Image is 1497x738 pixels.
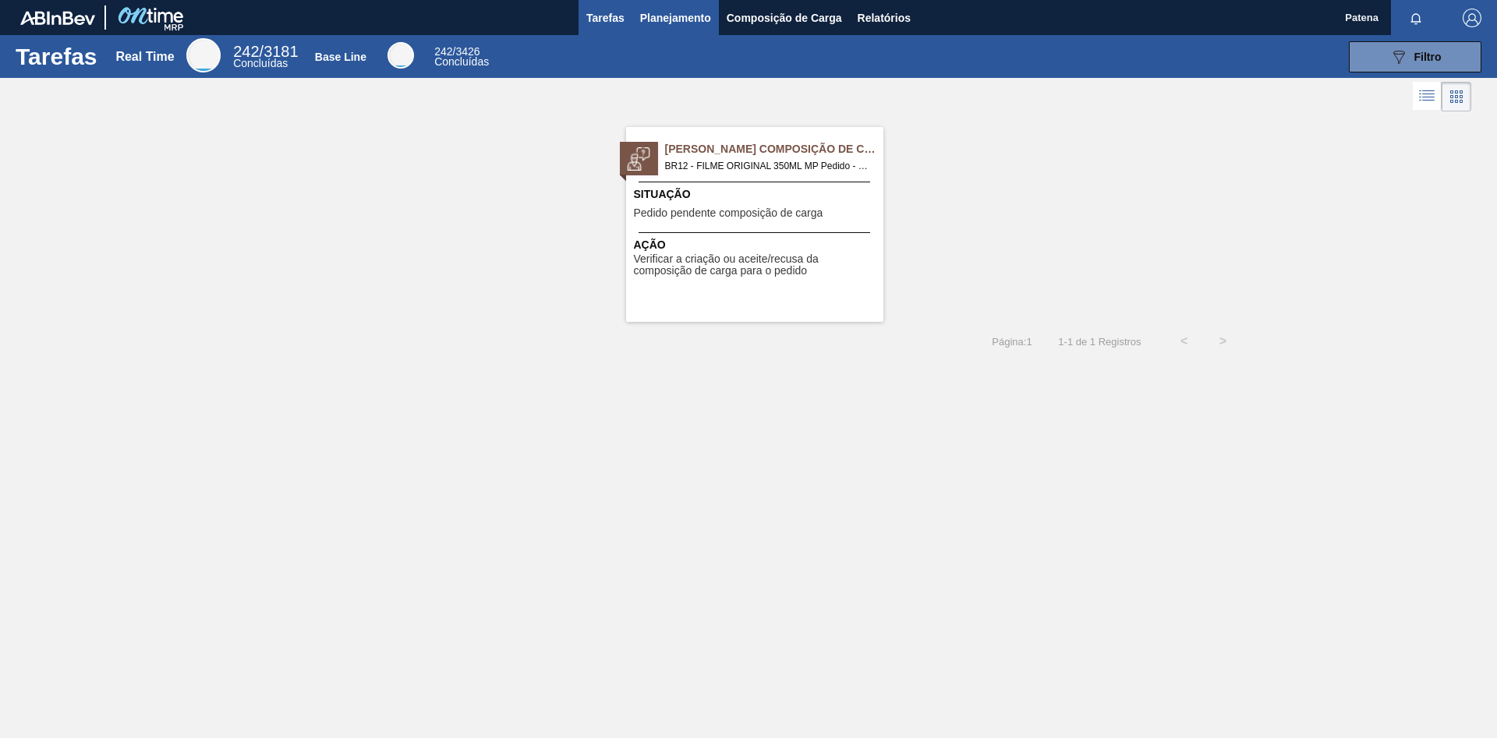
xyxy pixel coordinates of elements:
span: Página : 1 [992,336,1032,348]
div: Real Time [186,38,221,72]
span: Situação [634,186,879,203]
span: 1 - 1 de 1 Registros [1056,336,1141,348]
button: Notificações [1391,7,1441,29]
span: Concluídas [233,57,288,69]
img: TNhmsLtSVTkK8tSr43FrP2fwEKptu5GPRR3wAAAABJRU5ErkJggg== [20,11,95,25]
div: Base Line [388,42,414,69]
span: Ação [634,237,879,253]
div: Real Time [115,50,174,64]
span: Pedido pendente composição de carga [634,207,823,219]
div: Visão em Cards [1442,82,1471,111]
button: Filtro [1349,41,1481,72]
button: > [1204,322,1243,361]
span: Tarefas [586,9,625,27]
img: Logout [1463,9,1481,27]
span: Composição de Carga [727,9,842,27]
span: Pedido Aguardando Composição de Carga [665,141,883,157]
span: / 3426 [434,45,480,58]
span: / 3181 [233,43,298,60]
img: status [627,147,650,171]
h1: Tarefas [16,48,97,65]
span: Filtro [1414,51,1442,63]
div: Base Line [315,51,366,63]
span: Relatórios [858,9,911,27]
div: Visão em Lista [1413,82,1442,111]
div: Base Line [434,47,489,67]
span: Concluídas [434,55,489,68]
span: 242 [233,43,259,60]
button: < [1165,322,1204,361]
div: Real Time [233,45,298,69]
span: 242 [434,45,452,58]
span: Planejamento [640,9,711,27]
span: Verificar a criação ou aceite/recusa da composição de carga para o pedido [634,253,879,277]
span: BR12 - FILME ORIGINAL 350ML MP Pedido - 2025638 [665,157,871,175]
